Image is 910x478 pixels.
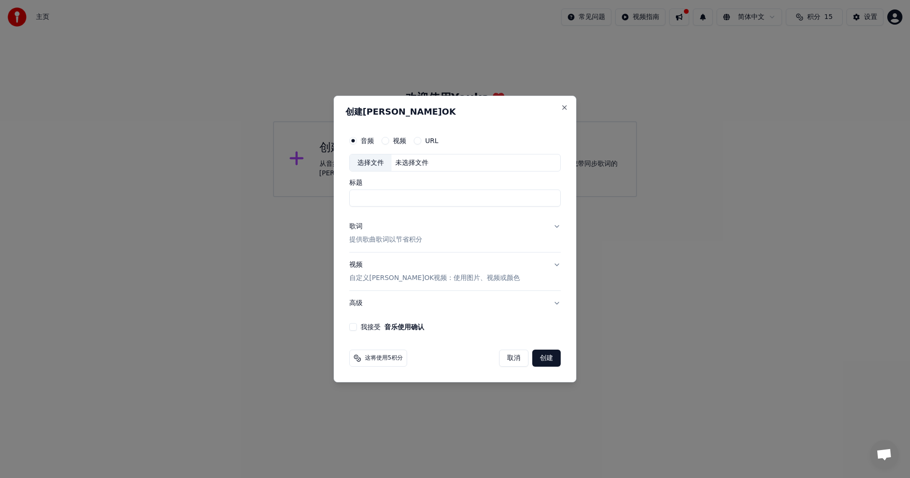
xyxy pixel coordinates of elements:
[361,324,424,330] label: 我接受
[350,154,391,171] div: 选择文件
[349,253,561,291] button: 视频自定义[PERSON_NAME]OK视频：使用图片、视频或颜色
[349,180,561,186] label: 标题
[349,291,561,316] button: 高级
[349,215,561,253] button: 歌词提供歌曲歌词以节省积分
[391,158,432,168] div: 未选择文件
[499,350,528,367] button: 取消
[349,273,520,283] p: 自定义[PERSON_NAME]OK视频：使用图片、视频或颜色
[349,261,520,283] div: 视频
[346,108,564,116] h2: 创建[PERSON_NAME]OK
[349,235,422,245] p: 提供歌曲歌词以节省积分
[365,354,403,362] span: 这将使用5积分
[361,137,374,144] label: 音频
[532,350,561,367] button: 创建
[384,324,424,330] button: 我接受
[425,137,438,144] label: URL
[349,222,363,232] div: 歌词
[393,137,406,144] label: 视频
